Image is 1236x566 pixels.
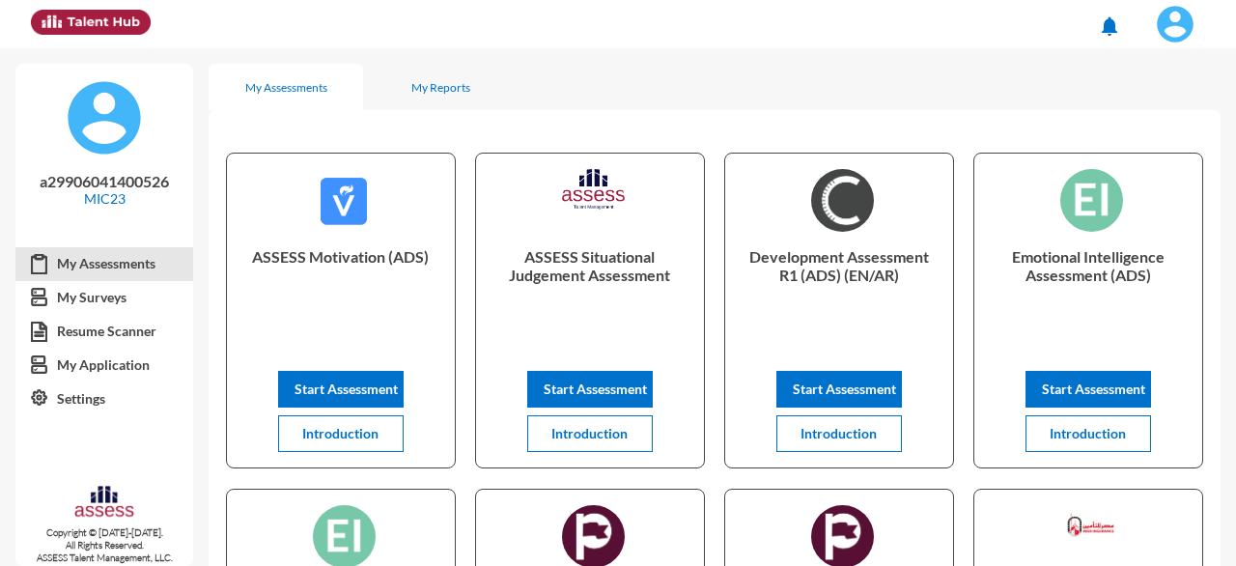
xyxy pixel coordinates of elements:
[15,348,193,382] a: My Application
[66,79,143,156] img: default%20profile%20image.svg
[313,169,376,231] img: 9508f610-7120-11f0-96a7-15b22375e9ec_ASSESS%20Motivation%20(ADS)
[31,190,178,207] p: MIC23
[302,425,379,441] span: Introduction
[242,247,438,325] p: ASSESS Motivation (ADS)
[811,169,874,232] img: b25e5850-a909-11ec-bfa0-69f8d1d8e64b_Development%20Assessment%20R1%20(ADS)
[492,247,688,325] p: ASSESS Situational Judgement Assessment
[562,169,625,210] img: f28d39c0-55a1-11ec-bb55-5bbf5a4d3b49_ASSESS%20Situational%20Judgement%20Assessment
[15,526,193,564] p: Copyright © [DATE]-[DATE]. All Rights Reserved. ASSESS Talent Management, LLC.
[1060,505,1123,546] img: b0895fd0-b1ea-11ed-a098-77f33bda2b81_AR)
[551,425,628,441] span: Introduction
[15,246,193,281] a: My Assessments
[990,247,1186,325] p: Emotional Intelligence Assessment (ADS)
[1060,169,1123,232] img: 89bd7000-8426-11ec-b9c5-6f9ceb03f668_Emotional%20Intelligence%20Assessment%20(ADS)
[1098,14,1121,38] mat-icon: notifications
[776,371,902,408] button: Start Assessment
[73,484,135,523] img: assesscompany-logo.png
[1025,415,1151,452] button: Introduction
[295,381,398,397] span: Start Assessment
[278,381,404,397] a: Start Assessment
[1050,425,1126,441] span: Introduction
[15,280,193,315] a: My Surveys
[793,381,896,397] span: Start Assessment
[527,371,653,408] button: Start Assessment
[278,415,404,452] button: Introduction
[776,415,902,452] button: Introduction
[527,415,653,452] button: Introduction
[801,425,877,441] span: Introduction
[1042,381,1145,397] span: Start Assessment
[544,381,647,397] span: Start Assessment
[741,247,937,325] p: Development Assessment R1 (ADS) (EN/AR)
[15,382,193,416] a: Settings
[1025,381,1151,397] a: Start Assessment
[776,381,902,397] a: Start Assessment
[411,80,470,95] div: My Reports
[527,381,653,397] a: Start Assessment
[15,314,193,349] a: Resume Scanner
[1025,371,1151,408] button: Start Assessment
[245,80,327,95] div: My Assessments
[278,371,404,408] button: Start Assessment
[31,172,178,190] p: a29906041400526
